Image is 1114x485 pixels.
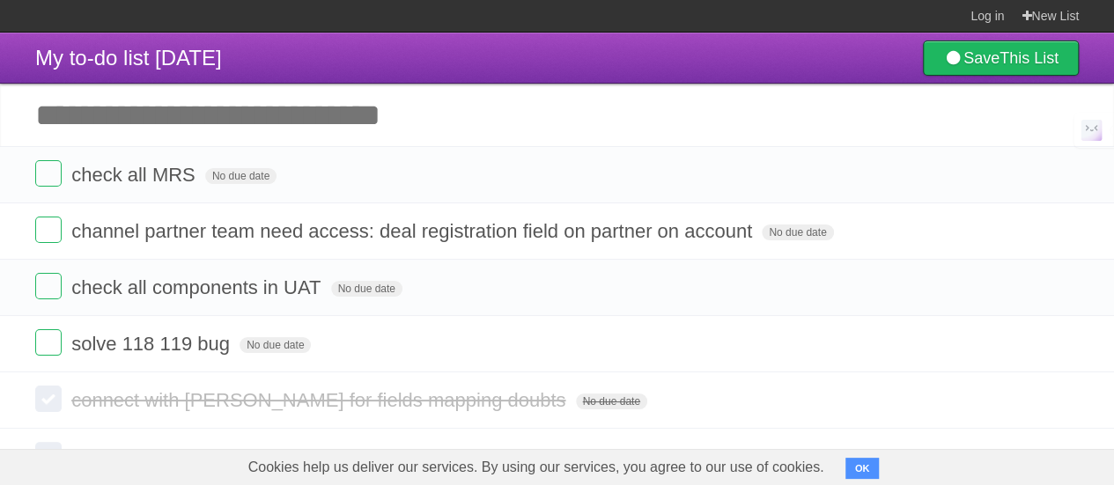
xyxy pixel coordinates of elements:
[71,164,200,186] span: check all MRS
[35,273,62,299] label: Done
[71,333,234,355] span: solve 118 119 bug
[231,450,842,485] span: Cookies help us deliver our services. By using our services, you agree to our use of cookies.
[35,160,62,187] label: Done
[331,281,402,297] span: No due date
[71,276,325,298] span: check all components in UAT
[576,393,647,409] span: No due date
[762,224,833,240] span: No due date
[1000,49,1059,67] b: This List
[240,337,311,353] span: No due date
[35,46,222,70] span: My to-do list [DATE]
[845,458,880,479] button: OK
[923,40,1079,76] a: SaveThis List
[71,389,570,411] span: connect with [PERSON_NAME] for fields mapping doubts
[35,442,62,468] label: Done
[71,220,756,242] span: channel partner team need access: deal registration field on partner on account
[71,445,326,467] span: start forming payload of c360
[35,329,62,356] label: Done
[205,168,277,184] span: No due date
[35,386,62,412] label: Done
[35,217,62,243] label: Done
